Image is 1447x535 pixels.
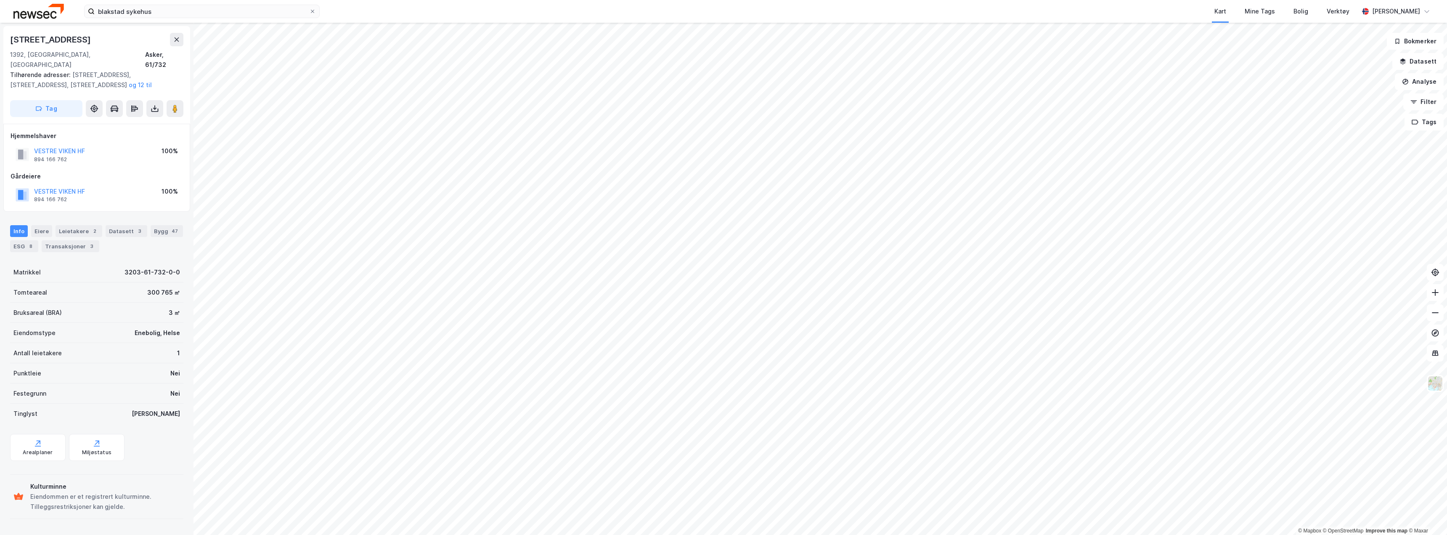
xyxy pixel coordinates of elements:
[1298,528,1321,534] a: Mapbox
[13,308,62,318] div: Bruksareal (BRA)
[106,225,147,237] div: Datasett
[1327,6,1349,16] div: Verktøy
[13,328,56,338] div: Eiendomstype
[145,50,183,70] div: Asker, 61/732
[11,131,183,141] div: Hjemmelshaver
[135,328,180,338] div: Enebolig, Helse
[162,146,178,156] div: 100%
[151,225,183,237] div: Bygg
[170,368,180,378] div: Nei
[23,449,53,456] div: Arealplaner
[13,267,41,277] div: Matrikkel
[1366,528,1407,534] a: Improve this map
[30,482,180,492] div: Kulturminne
[162,186,178,197] div: 100%
[125,267,180,277] div: 3203-61-732-0-0
[13,368,41,378] div: Punktleie
[10,240,38,252] div: ESG
[1405,495,1447,535] iframe: Chat Widget
[30,492,180,512] div: Eiendommen er et registrert kulturminne. Tilleggsrestriksjoner kan gjelde.
[1214,6,1226,16] div: Kart
[170,389,180,399] div: Nei
[13,348,62,358] div: Antall leietakere
[1293,6,1308,16] div: Bolig
[1427,375,1443,391] img: Z
[10,225,28,237] div: Info
[13,409,37,419] div: Tinglyst
[13,4,64,19] img: newsec-logo.f6e21ccffca1b3a03d2d.png
[169,308,180,318] div: 3 ㎡
[82,449,111,456] div: Miljøstatus
[10,50,145,70] div: 1392, [GEOGRAPHIC_DATA], [GEOGRAPHIC_DATA]
[90,227,99,235] div: 2
[56,225,102,237] div: Leietakere
[13,287,47,298] div: Tomteareal
[10,33,93,46] div: [STREET_ADDRESS]
[170,227,180,235] div: 47
[1395,73,1444,90] button: Analyse
[34,156,67,163] div: 894 166 762
[1403,93,1444,110] button: Filter
[10,70,177,90] div: [STREET_ADDRESS], [STREET_ADDRESS], [STREET_ADDRESS]
[11,171,183,181] div: Gårdeiere
[132,409,180,419] div: [PERSON_NAME]
[1372,6,1420,16] div: [PERSON_NAME]
[10,100,82,117] button: Tag
[34,196,67,203] div: 894 166 762
[147,287,180,298] div: 300 765 ㎡
[27,242,35,250] div: 8
[1387,33,1444,50] button: Bokmerker
[1405,114,1444,130] button: Tags
[13,389,46,399] div: Festegrunn
[1392,53,1444,70] button: Datasett
[42,240,99,252] div: Transaksjoner
[1405,495,1447,535] div: Kontrollprogram for chat
[177,348,180,358] div: 1
[1323,528,1364,534] a: OpenStreetMap
[1245,6,1275,16] div: Mine Tags
[31,225,52,237] div: Eiere
[87,242,96,250] div: 3
[135,227,144,235] div: 3
[10,71,72,78] span: Tilhørende adresser:
[95,5,309,18] input: Søk på adresse, matrikkel, gårdeiere, leietakere eller personer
